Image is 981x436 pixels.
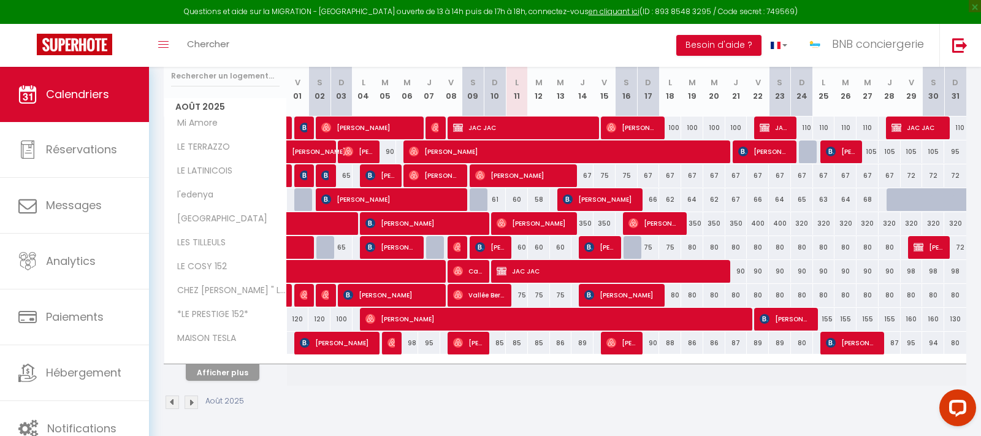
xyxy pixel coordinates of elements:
span: CHEZ [PERSON_NAME] " Le Sportif" [166,284,289,297]
div: 64 [681,188,703,211]
span: [GEOGRAPHIC_DATA] [166,212,270,226]
div: 64 [834,188,857,211]
abbr: M [381,77,389,88]
th: 01 [287,62,309,117]
div: 350 [703,212,725,235]
div: 350 [681,212,703,235]
div: 90 [834,260,857,283]
span: [PERSON_NAME] [343,283,439,307]
div: 67 [725,188,747,211]
a: Chercher [178,24,239,67]
div: 88 [659,332,681,354]
div: 67 [813,164,835,187]
div: 62 [703,188,725,211]
div: 90 [725,260,747,283]
div: 75 [528,284,550,307]
span: Vallée Berruet [453,283,505,307]
span: BNB conciergerie [832,36,924,52]
div: 80 [879,236,901,259]
div: 350 [725,212,747,235]
span: [PERSON_NAME] [475,235,505,259]
div: 90 [375,140,397,163]
abbr: J [887,77,892,88]
div: 110 [813,117,835,139]
span: Messages [46,197,102,213]
th: 02 [308,62,330,117]
div: 67 [703,164,725,187]
div: 72 [901,164,923,187]
th: 29 [901,62,923,117]
div: 80 [703,284,725,307]
abbr: V [295,77,300,88]
div: 67 [857,164,879,187]
span: [PERSON_NAME] [365,307,748,331]
div: 105 [879,140,901,163]
div: 75 [616,164,638,187]
span: [PERSON_NAME] [321,188,461,211]
th: 19 [681,62,703,117]
span: [PERSON_NAME] [300,164,307,187]
abbr: D [799,77,805,88]
span: [PERSON_NAME] [826,140,855,163]
div: 320 [791,212,813,235]
div: 95 [901,332,923,354]
div: 72 [922,164,944,187]
div: 160 [901,308,923,331]
div: 350 [571,212,594,235]
th: 31 [944,62,966,117]
div: 65 [791,188,813,211]
span: [PERSON_NAME] [563,188,636,211]
div: 67 [659,164,681,187]
abbr: M [711,77,718,88]
th: 18 [659,62,681,117]
span: JAC JAC [453,116,593,139]
abbr: S [317,77,323,88]
div: 100 [703,117,725,139]
div: 87 [879,332,901,354]
abbr: J [427,77,432,88]
div: 80 [681,284,703,307]
div: 80 [791,284,813,307]
div: 100 [659,117,681,139]
div: 400 [747,212,769,235]
span: [PERSON_NAME] [321,164,329,187]
div: 68 [857,188,879,211]
div: 75 [550,284,572,307]
div: 80 [879,284,901,307]
div: 89 [571,332,594,354]
div: 86 [681,332,703,354]
div: 80 [791,236,813,259]
span: LES TILLEULS [166,236,229,250]
div: 155 [879,308,901,331]
div: 80 [769,284,791,307]
span: [PERSON_NAME] [826,331,877,354]
span: [PERSON_NAME] [365,235,417,259]
span: LE COSY 152 [166,260,230,273]
div: 155 [857,308,879,331]
div: 60 [528,236,550,259]
div: 85 [506,332,528,354]
div: 320 [834,212,857,235]
a: ... BNB conciergerie [796,24,939,67]
span: [PERSON_NAME] [292,134,348,157]
div: 160 [922,308,944,331]
abbr: V [755,77,761,88]
div: 75 [506,284,528,307]
th: 14 [571,62,594,117]
th: 13 [550,62,572,117]
div: 155 [834,308,857,331]
div: 85 [484,332,506,354]
span: Calendriers [46,86,109,102]
button: Besoin d'aide ? [676,35,762,56]
div: 75 [638,236,660,259]
div: 67 [879,164,901,187]
div: 72 [944,164,966,187]
abbr: D [492,77,498,88]
div: 86 [550,332,572,354]
th: 30 [922,62,944,117]
div: 80 [922,284,944,307]
div: 67 [747,164,769,187]
span: LE LATINICOIS [166,164,235,178]
span: [PERSON_NAME] [584,235,614,259]
span: Camille Hz [453,259,483,283]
